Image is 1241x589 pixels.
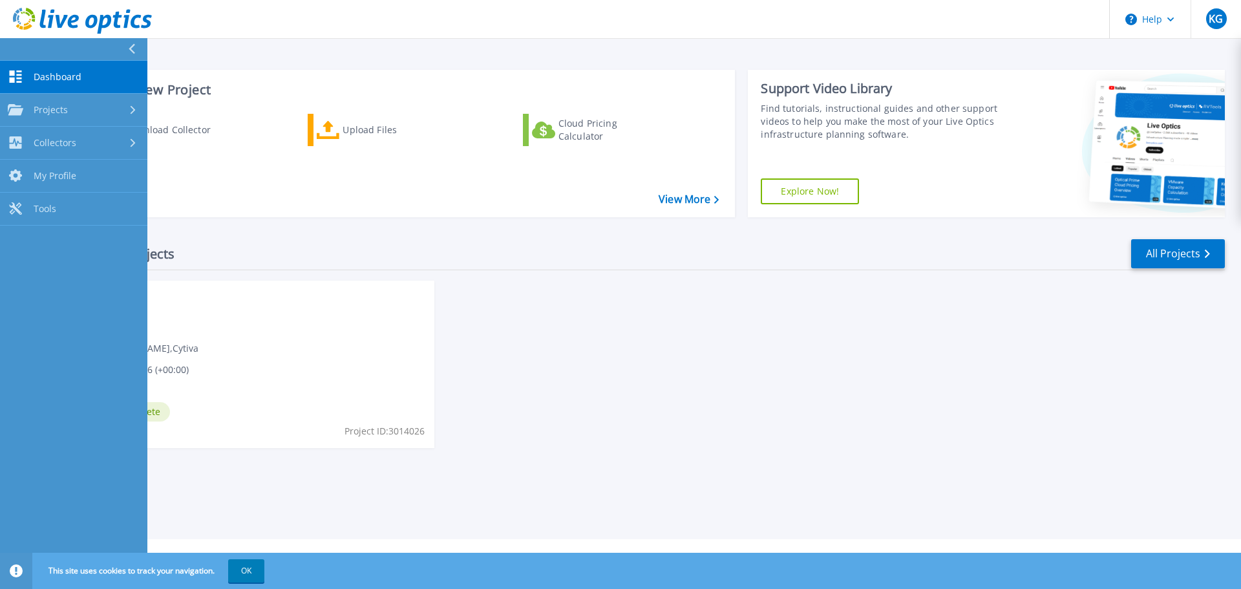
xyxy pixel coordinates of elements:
a: Cloud Pricing Calculator [523,114,667,146]
span: Tools [34,203,56,215]
span: Collectors [34,137,76,149]
span: This site uses cookies to track your navigation. [36,559,264,583]
div: Cloud Pricing Calculator [558,117,662,143]
div: Download Collector [125,117,228,143]
div: Find tutorials, instructional guides and other support videos to help you make the most of your L... [761,102,1004,141]
span: KG [1209,14,1223,24]
span: My Profile [34,170,76,182]
a: Explore Now! [761,178,859,204]
span: Optical Prime [98,288,427,303]
a: All Projects [1131,239,1225,268]
a: Download Collector [92,114,236,146]
button: OK [228,559,264,583]
a: Upload Files [308,114,452,146]
a: View More [659,193,719,206]
span: Dashboard [34,71,81,83]
div: Upload Files [343,117,446,143]
span: [PERSON_NAME] , Cytiva [98,341,198,356]
span: Projects [34,104,68,116]
div: Support Video Library [761,80,1004,97]
h3: Start a New Project [92,83,719,97]
span: Project ID: 3014026 [345,424,425,438]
